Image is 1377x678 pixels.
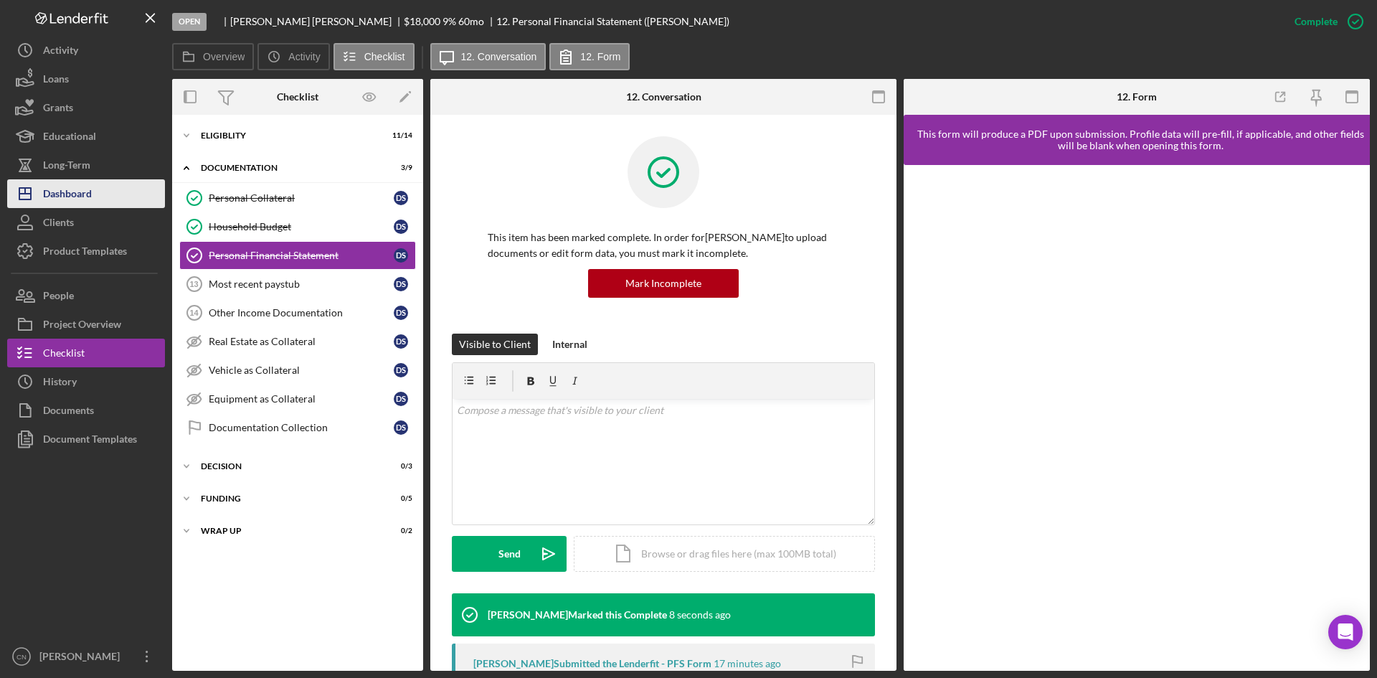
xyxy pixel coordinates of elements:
time: 2025-10-09 14:58 [714,658,781,669]
div: 12. Form [1117,91,1157,103]
div: Wrap up [201,527,377,535]
div: 9 % [443,16,456,27]
iframe: Lenderfit form [918,179,1357,656]
div: Eligiblity [201,131,377,140]
div: Real Estate as Collateral [209,336,394,347]
div: D S [394,392,408,406]
div: Household Budget [209,221,394,232]
button: Send [452,536,567,572]
div: [PERSON_NAME] [36,642,129,674]
div: Vehicle as Collateral [209,364,394,376]
a: Vehicle as CollateralDS [179,356,416,385]
div: Complete [1295,7,1338,36]
div: 12. Personal Financial Statement ([PERSON_NAME]) [496,16,729,27]
label: Overview [203,51,245,62]
button: Mark Incomplete [588,269,739,298]
div: Visible to Client [459,334,531,355]
div: Personal Collateral [209,192,394,204]
div: 0 / 5 [387,494,412,503]
label: 12. Form [580,51,620,62]
span: $18,000 [404,15,440,27]
a: Real Estate as CollateralDS [179,327,416,356]
a: Equipment as CollateralDS [179,385,416,413]
div: D S [394,306,408,320]
button: CN[PERSON_NAME] [7,642,165,671]
div: Internal [552,334,587,355]
div: 3 / 9 [387,164,412,172]
div: D S [394,277,408,291]
label: 12. Conversation [461,51,537,62]
div: 12. Conversation [626,91,701,103]
time: 2025-10-09 15:15 [669,609,731,621]
tspan: 13 [189,280,198,288]
button: Visible to Client [452,334,538,355]
div: Open Intercom Messenger [1328,615,1363,649]
button: Internal [545,334,595,355]
div: This form will produce a PDF upon submission. Profile data will pre-fill, if applicable, and othe... [911,128,1370,151]
div: Open [172,13,207,31]
button: Checklist [333,43,415,70]
button: 12. Form [549,43,630,70]
a: Household BudgetDS [179,212,416,241]
div: 0 / 2 [387,527,412,535]
label: Activity [288,51,320,62]
button: Activity [257,43,329,70]
label: Checklist [364,51,405,62]
div: [PERSON_NAME] Submitted the Lenderfit - PFS Form [473,658,711,669]
div: 60 mo [458,16,484,27]
div: Mark Incomplete [625,269,701,298]
div: Personal Financial Statement [209,250,394,261]
a: Documentation CollectionDS [179,413,416,442]
div: D S [394,420,408,435]
div: D S [394,248,408,263]
div: Checklist [277,91,318,103]
div: Decision [201,462,377,471]
div: Documentation Collection [209,422,394,433]
a: Personal CollateralDS [179,184,416,212]
div: Most recent paystub [209,278,394,290]
button: Overview [172,43,254,70]
div: [PERSON_NAME] [PERSON_NAME] [230,16,404,27]
tspan: 14 [189,309,199,317]
div: Funding [201,494,377,503]
div: D S [394,220,408,234]
p: This item has been marked complete. In order for [PERSON_NAME] to upload documents or edit form d... [488,230,839,262]
a: 13Most recent paystubDS [179,270,416,298]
